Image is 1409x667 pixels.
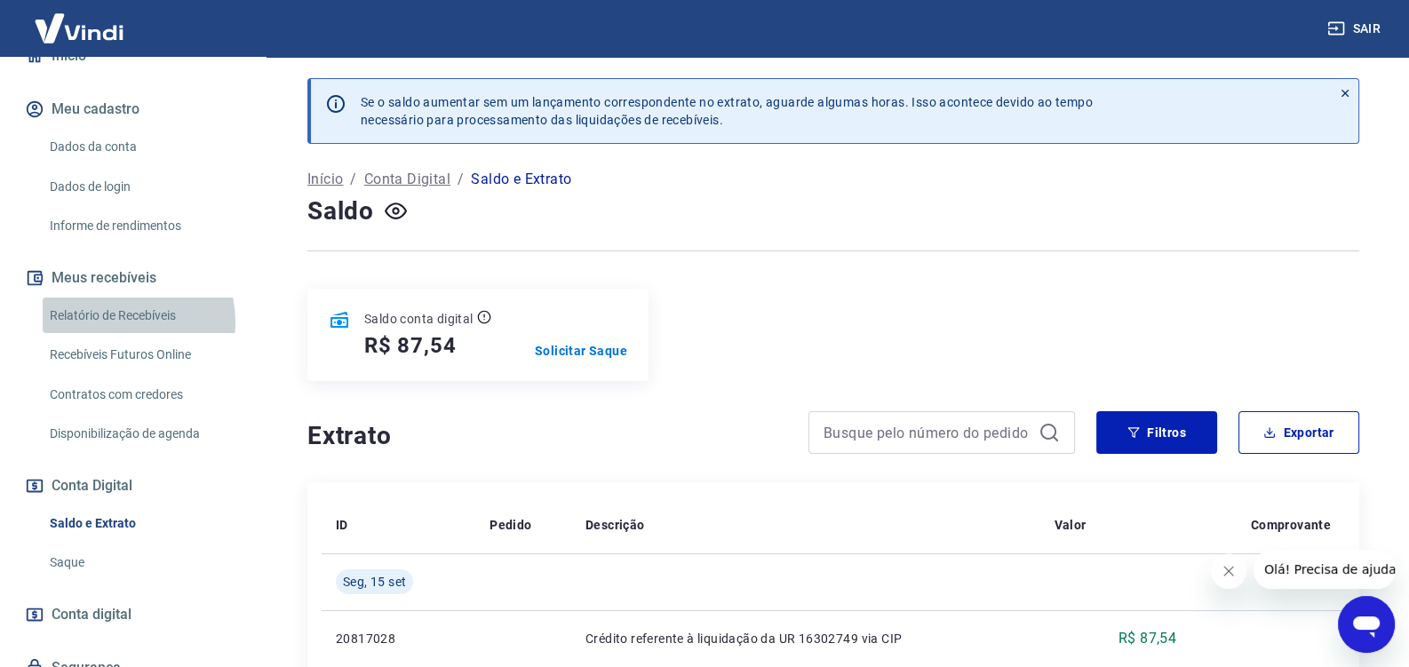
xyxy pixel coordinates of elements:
[21,258,244,298] button: Meus recebíveis
[21,1,137,55] img: Vindi
[336,630,461,647] p: 20817028
[336,516,348,534] p: ID
[43,208,244,244] a: Informe de rendimentos
[43,129,244,165] a: Dados da conta
[21,595,244,634] a: Conta digital
[43,416,244,452] a: Disponibilização de agenda
[1096,411,1217,454] button: Filtros
[490,516,531,534] p: Pedido
[361,93,1093,129] p: Se o saldo aumentar sem um lançamento correspondente no extrato, aguarde algumas horas. Isso acon...
[458,169,464,190] p: /
[1118,628,1176,649] p: R$ 87,54
[43,377,244,413] a: Contratos com credores
[307,418,787,454] h4: Extrato
[364,169,450,190] a: Conta Digital
[1211,553,1246,589] iframe: Fechar mensagem
[1324,12,1388,45] button: Sair
[307,169,343,190] a: Início
[11,12,149,27] span: Olá! Precisa de ajuda?
[1238,411,1359,454] button: Exportar
[43,505,244,542] a: Saldo e Extrato
[585,516,645,534] p: Descrição
[350,169,356,190] p: /
[1254,550,1395,589] iframe: Mensagem da empresa
[1338,596,1395,653] iframe: Botão para abrir a janela de mensagens
[21,466,244,505] button: Conta Digital
[21,90,244,129] button: Meu cadastro
[43,298,244,334] a: Relatório de Recebíveis
[535,342,627,360] a: Solicitar Saque
[364,331,456,360] h5: R$ 87,54
[364,310,474,328] p: Saldo conta digital
[52,602,131,627] span: Conta digital
[343,573,406,591] span: Seg, 15 set
[585,630,1025,647] p: Crédito referente à liquidação da UR 16302749 via CIP
[43,337,244,373] a: Recebíveis Futuros Online
[1054,516,1086,534] p: Valor
[307,194,374,229] h4: Saldo
[43,544,244,581] a: Saque
[43,169,244,205] a: Dados de login
[471,169,571,190] p: Saldo e Extrato
[824,419,1031,446] input: Busque pelo número do pedido
[1251,516,1331,534] p: Comprovante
